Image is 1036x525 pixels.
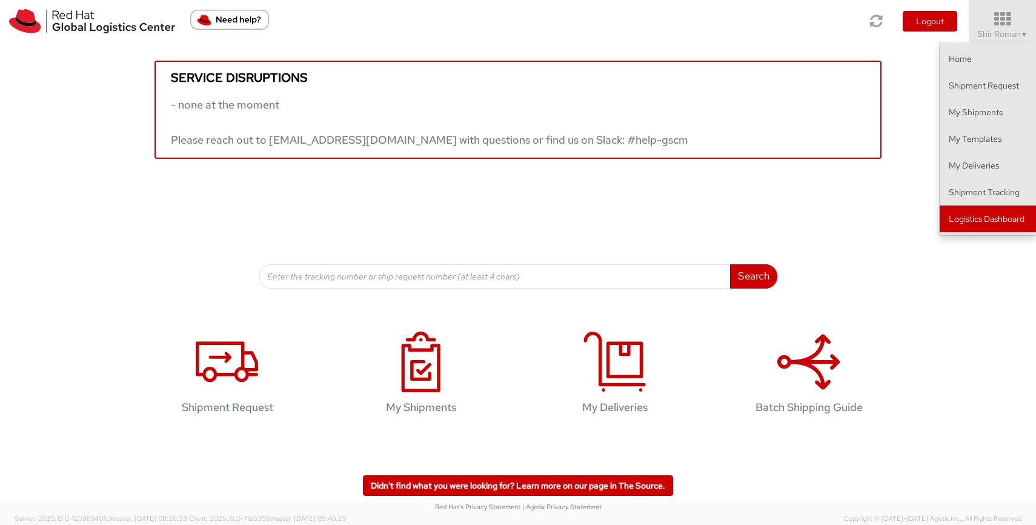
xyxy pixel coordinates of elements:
a: My Deliveries [524,319,706,432]
a: My Deliveries [940,152,1036,179]
h4: My Deliveries [537,401,693,413]
a: Red Hat's Privacy Statement [435,503,520,511]
button: Logout [903,11,957,32]
a: My Shipments [940,99,1036,125]
span: Client: 2025.18.0-71d3358 [189,514,347,523]
span: master, [DATE] 09:46:25 [270,514,347,523]
input: Enter the tracking number or ship request number (at least 4 chars) [259,264,731,289]
img: rh-logistics-00dfa346123c4ec078e1.svg [9,9,175,33]
span: - none at the moment Please reach out to [EMAIL_ADDRESS][DOMAIN_NAME] with questions or find us o... [171,98,688,147]
a: Home [940,45,1036,72]
h5: Service disruptions [171,71,865,84]
button: Need help? [190,10,269,30]
a: Shipment Request [940,72,1036,99]
span: ▼ [1021,30,1028,39]
a: Service disruptions - none at the moment Please reach out to [EMAIL_ADDRESS][DOMAIN_NAME] with qu... [154,61,882,159]
a: Shipment Tracking [940,179,1036,206]
a: My Shipments [330,319,512,432]
h4: My Shipments [343,401,499,413]
h4: Batch Shipping Guide [731,401,887,413]
span: Server: 2025.19.0-1259b540fc1 [15,514,187,523]
a: My Templates [940,125,1036,152]
span: Copyright © [DATE]-[DATE] Agistix Inc., All Rights Reserved [844,514,1021,524]
span: Shir Roman [977,28,1028,39]
a: Logistics Dashboard [940,206,1036,232]
a: Batch Shipping Guide [718,319,900,432]
a: Shipment Request [136,319,318,432]
h4: Shipment Request [149,401,305,413]
button: Search [730,264,777,289]
a: Didn't find what you were looking for? Learn more on our page in The Source. [363,475,673,496]
span: master, [DATE] 08:26:33 [111,514,187,523]
a: | Agistix Privacy Statement [522,503,602,511]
